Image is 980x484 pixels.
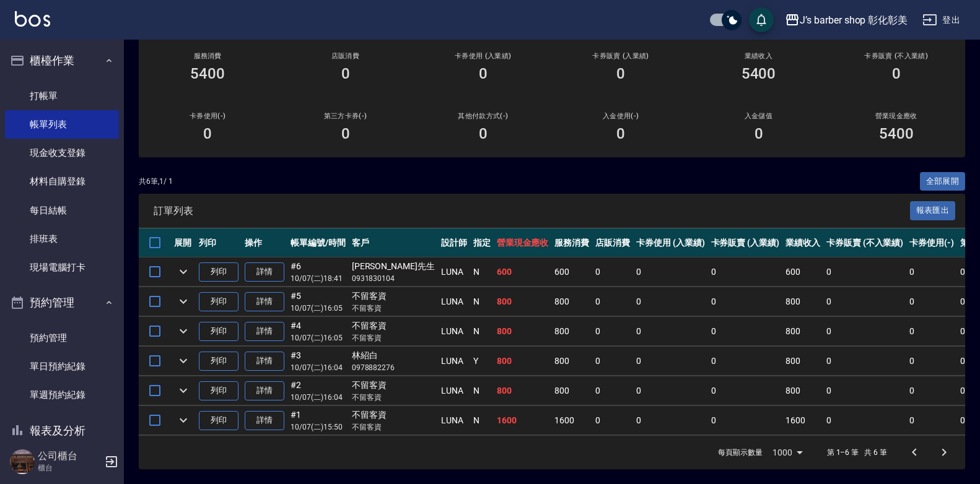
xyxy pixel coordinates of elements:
th: 服務消費 [551,228,592,257]
button: expand row [174,322,193,340]
td: 0 [633,376,708,405]
div: 1000 [768,436,807,469]
th: 店販消費 [592,228,633,257]
td: 0 [708,317,783,346]
td: LUNA [438,317,470,346]
p: 每頁顯示數量 [718,447,763,458]
td: 800 [782,317,823,346]
th: 卡券販賣 (不入業績) [823,228,906,257]
td: LUNA [438,287,470,316]
td: #6 [287,257,349,287]
td: 800 [782,347,823,376]
div: 不留客資 [352,290,435,303]
p: 10/07 (二) 18:41 [291,273,346,284]
td: 600 [782,257,823,287]
a: 報表匯出 [910,204,956,216]
button: 列印 [199,352,238,371]
h2: 營業現金應收 [842,112,950,120]
td: 800 [494,347,552,376]
td: 600 [494,257,552,287]
p: 0978882276 [352,362,435,373]
button: expand row [174,262,193,281]
h2: 入金使用(-) [567,112,675,120]
button: 登出 [917,9,965,32]
p: 不留客資 [352,303,435,314]
div: 不留客資 [352,408,435,421]
button: save [749,7,774,32]
h3: 0 [616,125,625,142]
h2: 卡券販賣 (不入業績) [842,52,950,60]
a: 單日預約紀錄 [5,352,119,381]
td: 800 [494,317,552,346]
div: 不留客資 [352,319,435,332]
p: 10/07 (二) 16:04 [291,392,346,403]
a: 打帳單 [5,82,119,110]
td: 1600 [782,406,823,435]
td: 0 [592,376,633,405]
td: LUNA [438,376,470,405]
a: 排班表 [5,225,119,253]
td: #4 [287,317,349,346]
th: 展開 [171,228,196,257]
td: 800 [494,376,552,405]
h5: 公司櫃台 [38,450,101,462]
td: 1600 [494,406,552,435]
button: expand row [174,411,193,430]
td: N [470,317,494,346]
h2: 第三方卡券(-) [291,112,399,120]
td: 800 [494,287,552,316]
td: 0 [633,347,708,376]
h3: 5400 [190,65,225,82]
td: N [470,257,494,287]
a: 材料自購登錄 [5,167,119,196]
td: 0 [823,317,906,346]
h2: 卡券販賣 (入業績) [567,52,675,60]
h3: 服務消費 [154,52,261,60]
td: 800 [551,376,592,405]
td: 0 [592,347,633,376]
button: 列印 [199,322,238,341]
button: 列印 [199,262,238,282]
th: 客戶 [349,228,438,257]
a: 預約管理 [5,324,119,352]
h2: 卡券使用 (入業績) [429,52,537,60]
a: 單週預約紀錄 [5,381,119,409]
h3: 0 [341,65,350,82]
th: 列印 [196,228,242,257]
td: 800 [551,347,592,376]
p: 10/07 (二) 15:50 [291,421,346,433]
td: 0 [708,257,783,287]
td: 0 [633,257,708,287]
h3: 0 [341,125,350,142]
a: 詳情 [245,352,284,371]
h3: 5400 [742,65,776,82]
td: 0 [823,287,906,316]
a: 帳單列表 [5,110,119,139]
td: LUNA [438,347,470,376]
h2: 業績收入 [704,52,812,60]
td: 800 [782,287,823,316]
th: 卡券使用(-) [906,228,957,257]
td: 0 [906,257,957,287]
p: 不留客資 [352,392,435,403]
h2: 店販消費 [291,52,399,60]
th: 業績收入 [782,228,823,257]
p: 10/07 (二) 16:04 [291,362,346,373]
td: 0 [823,376,906,405]
h3: 0 [203,125,212,142]
button: 報表匯出 [910,201,956,220]
button: expand row [174,381,193,400]
td: #3 [287,347,349,376]
td: 0 [592,287,633,316]
td: 800 [782,376,823,405]
button: expand row [174,352,193,370]
td: 0 [823,406,906,435]
img: Person [10,449,35,474]
td: 0 [823,347,906,376]
td: N [470,376,494,405]
td: 0 [823,257,906,287]
a: 每日結帳 [5,196,119,225]
td: LUNA [438,257,470,287]
a: 詳情 [245,381,284,400]
button: 列印 [199,411,238,430]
